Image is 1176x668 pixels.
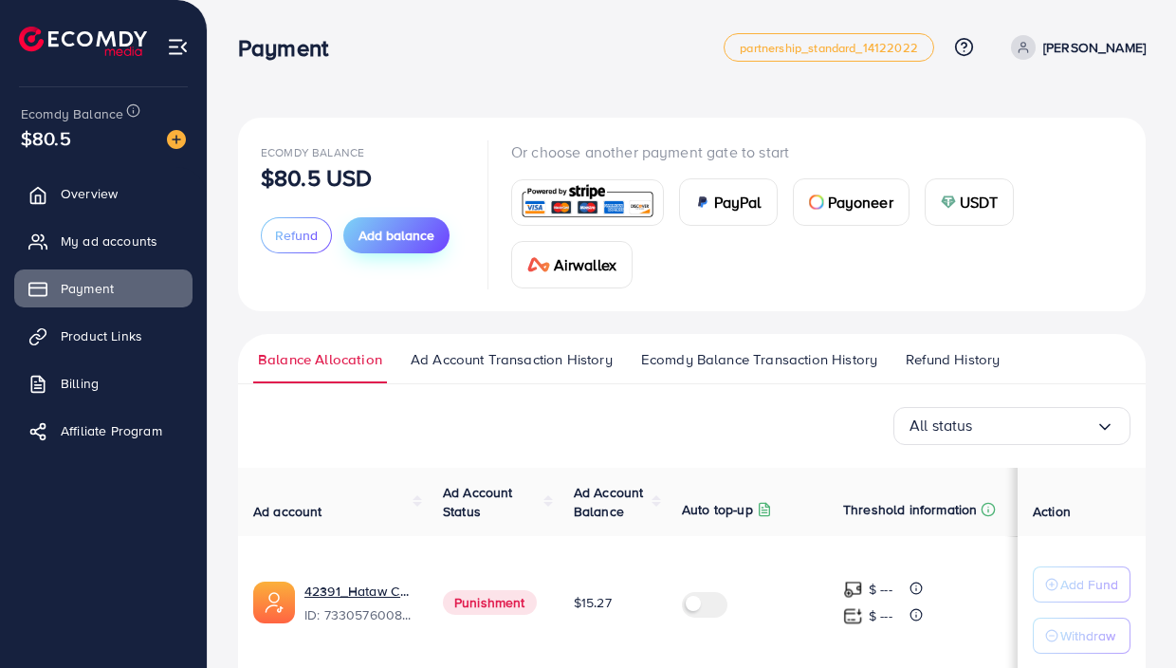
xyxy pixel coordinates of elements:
p: Withdraw [1060,624,1115,647]
span: Ad account [253,502,322,521]
span: All status [910,411,973,440]
img: card [695,195,710,210]
a: Billing [14,364,193,402]
span: Refund [275,226,318,245]
a: Overview [14,175,193,213]
img: menu [167,36,189,58]
span: Ecomdy Balance [261,144,364,160]
img: top-up amount [843,606,863,626]
a: card [511,179,664,226]
img: card [809,195,824,210]
img: ic-ads-acc.e4c84228.svg [253,582,295,623]
a: Product Links [14,317,193,355]
span: My ad accounts [61,232,157,250]
button: Add balance [343,217,450,253]
span: Ecomdy Balance Transaction History [641,349,877,370]
p: Threshold information [843,498,977,521]
span: Action [1033,502,1071,521]
span: Payoneer [828,191,893,213]
a: [PERSON_NAME] [1003,35,1146,60]
p: $ --- [869,604,892,627]
img: card [518,182,657,223]
p: Add Fund [1060,573,1118,596]
p: Or choose another payment gate to start [511,140,1123,163]
span: $80.5 [21,124,71,152]
span: ID: 7330576008082554882 [304,605,413,624]
input: Search for option [973,411,1095,440]
h3: Payment [238,34,343,62]
a: partnership_standard_14122022 [724,33,934,62]
button: Refund [261,217,332,253]
span: Balance Allocation [258,349,382,370]
span: Ad Account Transaction History [411,349,613,370]
span: Product Links [61,326,142,345]
button: Add Fund [1033,566,1130,603]
span: Ad Account Status [443,483,513,521]
a: cardUSDT [925,178,1015,226]
span: Affiliate Program [61,421,162,440]
span: Airwallex [554,253,616,276]
span: Ecomdy Balance [21,104,123,123]
button: Withdraw [1033,618,1130,654]
span: Billing [61,374,99,393]
p: Auto top-up [682,498,753,521]
p: [PERSON_NAME] [1043,36,1146,59]
a: 42391_Hataw Copy_1706782767011 [304,582,413,601]
span: Refund History [906,349,1000,370]
span: Ad Account Balance [574,483,644,521]
p: $80.5 USD [261,166,372,189]
iframe: Chat [1095,583,1162,654]
span: Add balance [358,226,434,245]
span: $15.27 [574,593,612,612]
img: card [941,195,956,210]
div: <span class='underline'>42391_Hataw Copy_1706782767011</span></br>7330576008082554882 [304,582,413,625]
a: Payment [14,269,193,307]
a: Affiliate Program [14,412,193,450]
span: USDT [960,191,999,213]
span: PayPal [714,191,762,213]
a: cardAirwallex [511,241,633,288]
span: Punishment [443,590,537,615]
a: cardPayPal [679,178,778,226]
span: Payment [61,279,114,298]
span: partnership_standard_14122022 [740,42,918,54]
img: top-up amount [843,580,863,600]
img: logo [19,27,147,56]
span: Overview [61,184,118,203]
div: Search for option [893,407,1130,445]
a: cardPayoneer [793,178,910,226]
img: image [167,130,186,149]
img: card [527,257,550,272]
a: My ad accounts [14,222,193,260]
p: $ --- [869,578,892,601]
